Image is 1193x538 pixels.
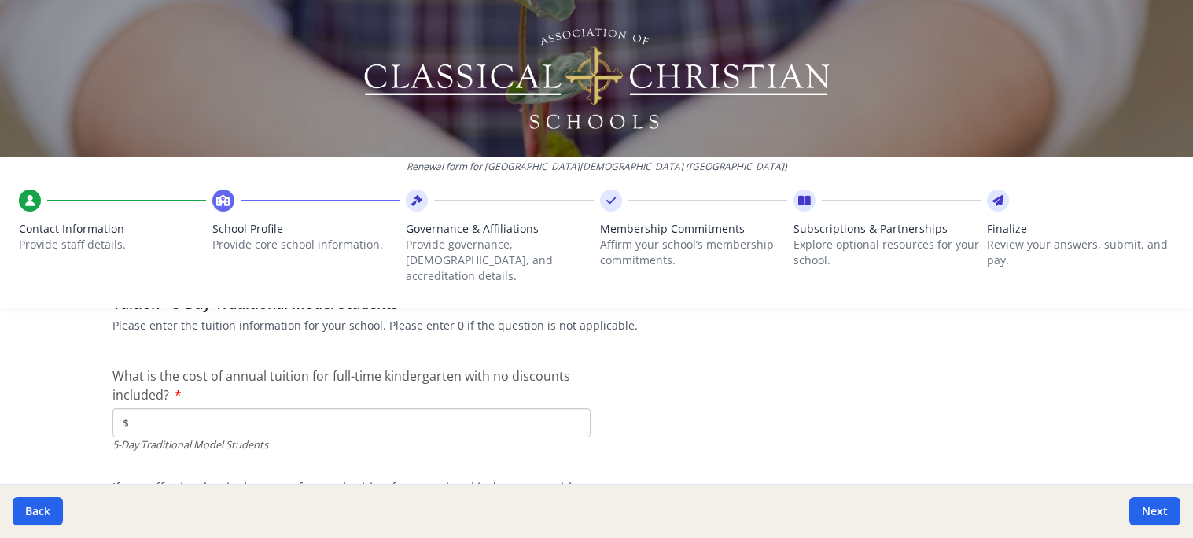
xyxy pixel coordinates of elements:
p: Please enter the tuition information for your school. Please enter 0 if the question is not appli... [112,318,1081,333]
span: Contact Information [19,221,206,237]
span: If you offer it, what is the cost of annual tuition for part-time kindergarten with no discounts ... [112,479,576,515]
p: Provide staff details. [19,237,206,252]
button: Next [1129,497,1180,525]
p: Affirm your school’s membership commitments. [600,237,787,268]
span: Subscriptions & Partnerships [793,221,981,237]
img: Logo [361,24,832,134]
p: Provide core school information. [212,237,400,252]
p: Explore optional resources for your school. [793,237,981,268]
span: Governance & Affiliations [406,221,593,237]
p: Provide governance, [DEMOGRAPHIC_DATA], and accreditation details. [406,237,593,284]
span: What is the cost of annual tuition for full-time kindergarten with no discounts included? [112,367,570,403]
span: School Profile [212,221,400,237]
span: Finalize [987,221,1174,237]
p: Review your answers, submit, and pay. [987,237,1174,268]
span: Membership Commitments [600,221,787,237]
button: Back [13,497,63,525]
div: 5-Day Traditional Model Students [112,437,591,452]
